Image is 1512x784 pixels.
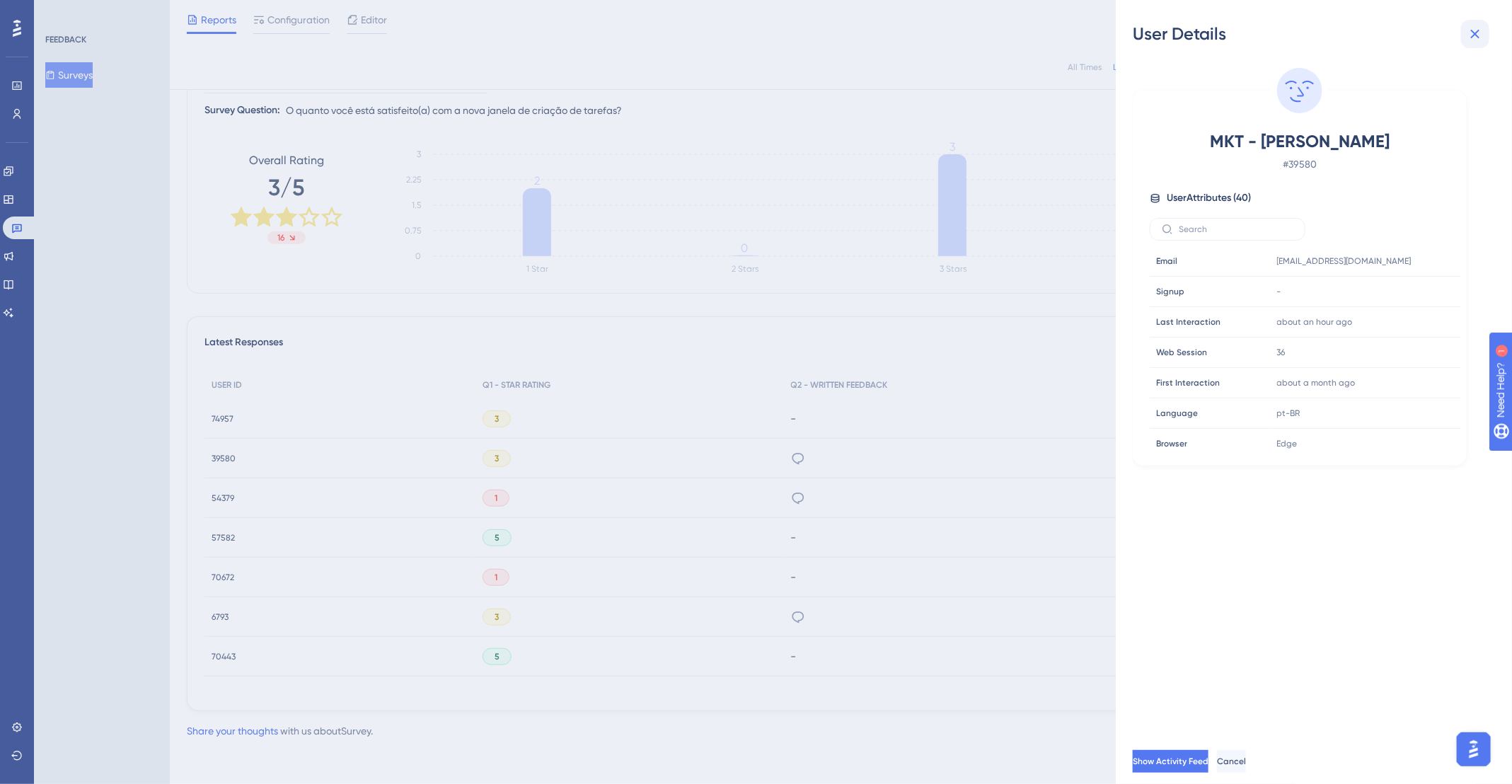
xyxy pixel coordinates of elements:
[1156,255,1177,267] span: Email
[1277,347,1286,358] span: 36
[1133,750,1208,773] button: Show Activity Feed
[1167,190,1251,207] span: User Attributes ( 40 )
[1179,224,1293,234] input: Search
[1277,255,1412,267] span: [EMAIL_ADDRESS][DOMAIN_NAME]
[1156,408,1198,419] span: Language
[1277,317,1353,327] time: about an hour ago
[1175,130,1424,153] span: MKT - [PERSON_NAME]
[1277,438,1298,449] span: Edge
[1156,286,1184,297] span: Signup
[1156,438,1187,449] span: Browser
[1277,286,1281,297] span: -
[1156,377,1220,388] span: First Interaction
[98,7,103,18] div: 1
[1277,408,1300,419] span: pt-BR
[1156,347,1207,358] span: Web Session
[1217,756,1246,767] span: Cancel
[1156,316,1220,328] span: Last Interaction
[1217,750,1246,773] button: Cancel
[1175,156,1424,173] span: # 39580
[1277,378,1356,388] time: about a month ago
[1133,756,1208,767] span: Show Activity Feed
[1133,23,1495,45] div: User Details
[1453,728,1495,771] iframe: UserGuiding AI Assistant Launcher
[33,4,88,21] span: Need Help?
